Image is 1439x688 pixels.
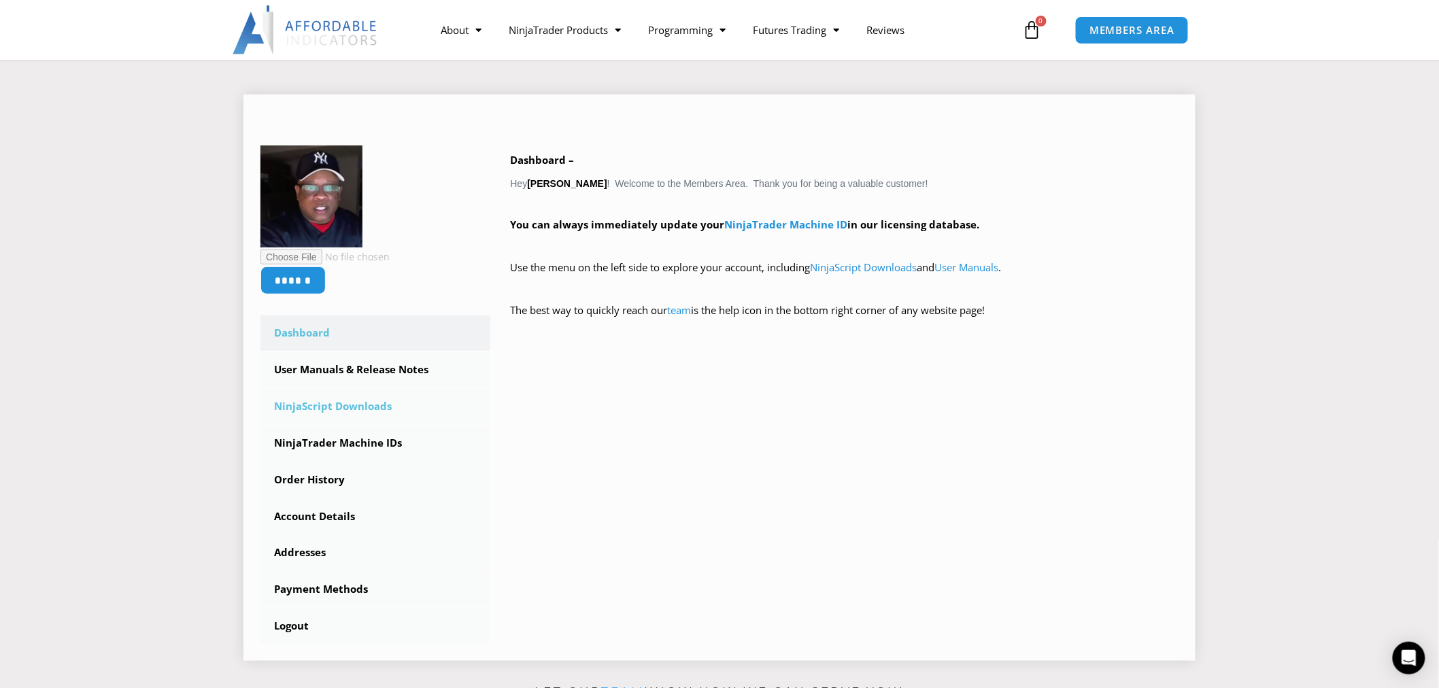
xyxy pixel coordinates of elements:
[511,301,1179,339] p: The best way to quickly reach our is the help icon in the bottom right corner of any website page!
[668,303,692,317] a: team
[1089,25,1174,35] span: MEMBERS AREA
[233,5,379,54] img: LogoAI | Affordable Indicators – NinjaTrader
[725,218,848,231] a: NinjaTrader Machine ID
[260,535,490,570] a: Addresses
[260,572,490,607] a: Payment Methods
[511,153,575,167] b: Dashboard –
[260,315,490,351] a: Dashboard
[739,14,853,46] a: Futures Trading
[260,145,362,247] img: 8b85ed69d1cd51746f0e9ff706fe6844e5d6565bde59d82df0b27a92c8b3e780
[811,260,917,274] a: NinjaScript Downloads
[853,14,918,46] a: Reviews
[260,352,490,388] a: User Manuals & Release Notes
[260,389,490,424] a: NinjaScript Downloads
[1036,16,1047,27] span: 0
[427,14,495,46] a: About
[260,315,490,644] nav: Account pages
[527,178,607,189] strong: [PERSON_NAME]
[511,218,980,231] strong: You can always immediately update your in our licensing database.
[260,462,490,498] a: Order History
[511,258,1179,296] p: Use the menu on the left side to explore your account, including and .
[1393,642,1425,674] div: Open Intercom Messenger
[1075,16,1189,44] a: MEMBERS AREA
[1002,10,1062,50] a: 0
[260,426,490,461] a: NinjaTrader Machine IDs
[634,14,739,46] a: Programming
[260,499,490,534] a: Account Details
[260,608,490,644] a: Logout
[427,14,1019,46] nav: Menu
[511,151,1179,339] div: Hey ! Welcome to the Members Area. Thank you for being a valuable customer!
[495,14,634,46] a: NinjaTrader Products
[935,260,999,274] a: User Manuals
